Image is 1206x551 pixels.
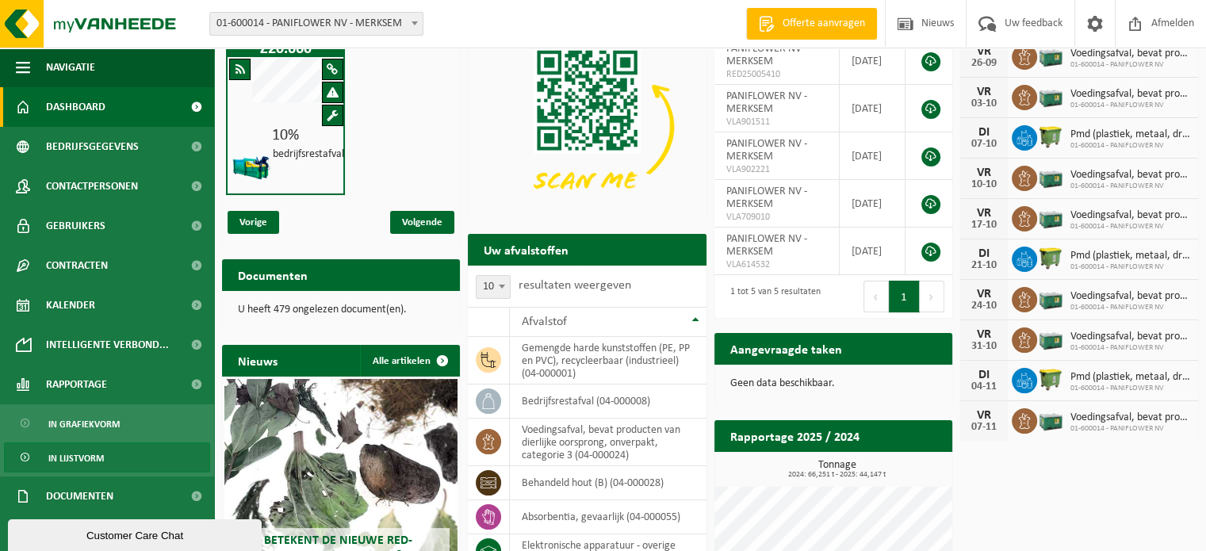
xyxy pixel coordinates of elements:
[1070,371,1190,384] span: Pmd (plastiek, metaal, drankkartons) (bedrijven)
[238,304,444,316] p: U heeft 479 ongelezen document(en).
[714,420,875,451] h2: Rapportage 2025 / 2024
[230,41,341,57] h1: Z20.660
[1070,60,1190,70] span: 01-600014 - PANIFLOWER NV
[1070,209,1190,222] span: Voedingsafval, bevat producten van dierlijke oorsprong, onverpakt, categorie 3
[726,186,807,210] span: PANIFLOWER NV - MERKSEM
[968,45,1000,58] div: VR
[840,132,905,180] td: [DATE]
[519,279,631,292] label: resultaten weergeven
[889,281,920,312] button: 1
[726,90,807,115] span: PANIFLOWER NV - MERKSEM
[46,365,107,404] span: Rapportage
[726,163,827,176] span: VLA902221
[46,127,139,166] span: Bedrijfsgegevens
[968,247,1000,260] div: DI
[1070,222,1190,231] span: 01-600014 - PANIFLOWER NV
[1070,182,1190,191] span: 01-600014 - PANIFLOWER NV
[4,442,210,473] a: In lijstvorm
[968,220,1000,231] div: 17-10
[1037,123,1064,150] img: WB-1100-HPE-GN-51
[273,149,344,160] h4: bedrijfsrestafval
[834,451,951,483] a: Bekijk rapportage
[968,328,1000,341] div: VR
[468,234,584,265] h2: Uw afvalstoffen
[968,409,1000,422] div: VR
[222,345,293,376] h2: Nieuws
[1070,424,1190,434] span: 01-600014 - PANIFLOWER NV
[1037,204,1064,231] img: PB-LB-0680-HPE-GN-01
[968,422,1000,433] div: 07-11
[476,275,511,299] span: 10
[726,43,807,67] span: PANIFLOWER NV - MERKSEM
[722,471,952,479] span: 2024: 66,251 t - 2025: 44,147 t
[468,37,706,216] img: Download de VHEPlus App
[46,87,105,127] span: Dashboard
[722,460,952,479] h3: Tonnage
[1070,48,1190,60] span: Voedingsafval, bevat producten van dierlijke oorsprong, onverpakt, categorie 3
[232,147,271,187] img: HK-XZ-20-GN-12
[1070,262,1190,272] span: 01-600014 - PANIFLOWER NV
[46,246,108,285] span: Contracten
[726,233,807,258] span: PANIFLOWER NV - MERKSEM
[726,211,827,224] span: VLA709010
[1070,290,1190,303] span: Voedingsafval, bevat producten van dierlijke oorsprong, onverpakt, categorie 3
[920,281,944,312] button: Next
[726,68,827,81] span: RED25005410
[779,16,869,32] span: Offerte aanvragen
[863,281,889,312] button: Previous
[46,206,105,246] span: Gebruikers
[1070,88,1190,101] span: Voedingsafval, bevat producten van dierlijke oorsprong, onverpakt, categorie 3
[209,12,423,36] span: 01-600014 - PANIFLOWER NV - MERKSEM
[1070,141,1190,151] span: 01-600014 - PANIFLOWER NV
[968,381,1000,392] div: 04-11
[1037,325,1064,352] img: PB-LB-0680-HPE-GN-01
[1037,163,1064,190] img: PB-LB-0680-HPE-GN-01
[968,98,1000,109] div: 03-10
[968,288,1000,300] div: VR
[1037,82,1064,109] img: PB-LB-0680-HPE-GN-01
[360,345,458,377] a: Alle artikelen
[722,279,821,314] div: 1 tot 5 van 5 resultaten
[46,48,95,87] span: Navigatie
[510,466,706,500] td: behandeld hout (B) (04-000028)
[510,337,706,385] td: gemengde harde kunststoffen (PE, PP en PVC), recycleerbaar (industrieel) (04-000001)
[510,419,706,466] td: voedingsafval, bevat producten van dierlijke oorsprong, onverpakt, categorie 3 (04-000024)
[510,500,706,534] td: absorbentia, gevaarlijk (04-000055)
[510,385,706,419] td: bedrijfsrestafval (04-000008)
[840,85,905,132] td: [DATE]
[840,228,905,275] td: [DATE]
[1070,250,1190,262] span: Pmd (plastiek, metaal, drankkartons) (bedrijven)
[1037,365,1064,392] img: WB-1100-HPE-GN-51
[968,341,1000,352] div: 31-10
[726,116,827,128] span: VLA901511
[1070,128,1190,141] span: Pmd (plastiek, metaal, drankkartons) (bedrijven)
[46,325,169,365] span: Intelligente verbond...
[1037,285,1064,312] img: PB-LB-0680-HPE-GN-01
[968,300,1000,312] div: 24-10
[730,378,936,389] p: Geen data beschikbaar.
[746,8,877,40] a: Offerte aanvragen
[522,316,567,328] span: Afvalstof
[1070,101,1190,110] span: 01-600014 - PANIFLOWER NV
[8,516,265,551] iframe: chat widget
[46,285,95,325] span: Kalender
[390,211,454,234] span: Volgende
[968,369,1000,381] div: DI
[714,333,858,364] h2: Aangevraagde taken
[222,259,324,290] h2: Documenten
[1070,169,1190,182] span: Voedingsafval, bevat producten van dierlijke oorsprong, onverpakt, categorie 3
[1070,384,1190,393] span: 01-600014 - PANIFLOWER NV
[968,260,1000,271] div: 21-10
[1037,244,1064,271] img: WB-1100-HPE-GN-51
[4,408,210,438] a: In grafiekvorm
[840,37,905,85] td: [DATE]
[1037,406,1064,433] img: PB-LB-0680-HPE-GN-01
[477,276,510,298] span: 10
[1070,331,1190,343] span: Voedingsafval, bevat producten van dierlijke oorsprong, onverpakt, categorie 3
[968,166,1000,179] div: VR
[1070,411,1190,424] span: Voedingsafval, bevat producten van dierlijke oorsprong, onverpakt, categorie 3
[228,128,343,143] div: 10%
[1070,343,1190,353] span: 01-600014 - PANIFLOWER NV
[726,138,807,163] span: PANIFLOWER NV - MERKSEM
